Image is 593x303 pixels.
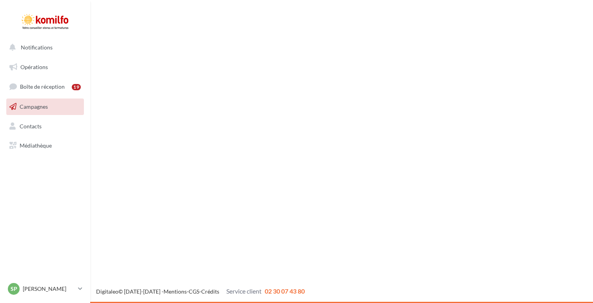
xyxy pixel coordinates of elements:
a: Crédits [201,288,219,295]
span: 02 30 07 43 80 [265,287,305,295]
span: Campagnes [20,103,48,110]
a: Opérations [5,59,85,75]
a: Campagnes [5,99,85,115]
span: Boîte de réception [20,83,65,90]
a: CGS [189,288,199,295]
span: Service client [226,287,262,295]
a: Digitaleo [96,288,118,295]
div: 19 [72,84,81,90]
span: Notifications [21,44,53,51]
span: SP [11,285,17,293]
span: Opérations [20,64,48,70]
button: Notifications [5,39,82,56]
span: Contacts [20,122,42,129]
a: Contacts [5,118,85,135]
a: Boîte de réception19 [5,78,85,95]
span: © [DATE]-[DATE] - - - [96,288,305,295]
span: Médiathèque [20,142,52,149]
a: Mentions [164,288,187,295]
a: Médiathèque [5,137,85,154]
p: [PERSON_NAME] [23,285,75,293]
a: SP [PERSON_NAME] [6,281,84,296]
